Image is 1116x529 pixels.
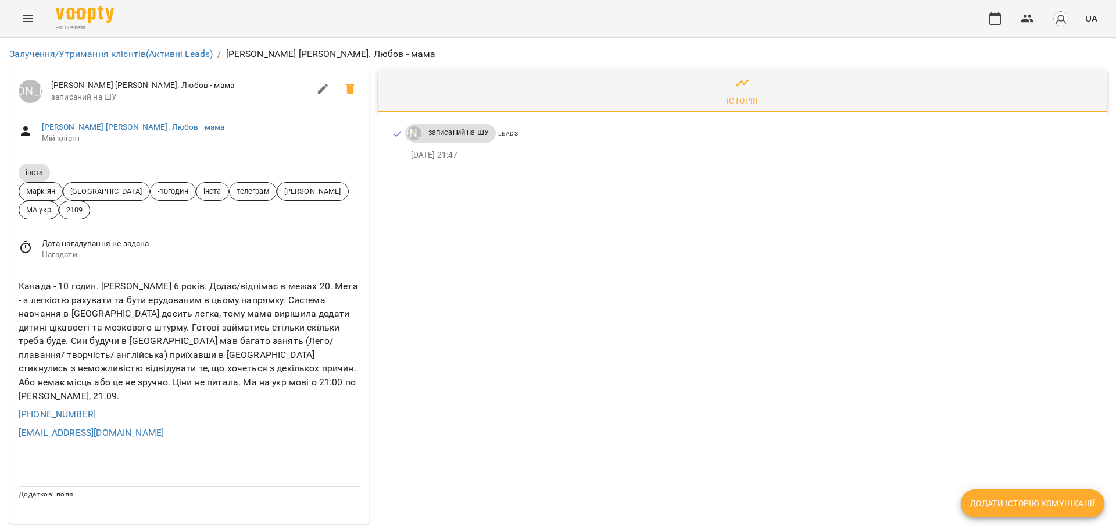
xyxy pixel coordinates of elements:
div: Луцук Маркіян [407,126,421,140]
div: Історія [727,94,759,108]
a: [PERSON_NAME] [19,80,42,103]
button: Menu [14,5,42,33]
span: записаний на ШУ [51,91,309,103]
p: [PERSON_NAME] [PERSON_NAME]. Любов - мама [226,47,436,61]
button: UA [1081,8,1102,29]
span: For Business [56,24,114,31]
span: 2109 [59,204,90,215]
span: [PERSON_NAME] [277,186,348,197]
div: Канада - 10 годин. [PERSON_NAME] 6 років. Додає/віднімає в межах 20. Мета - з легкістю рахувати т... [16,277,362,405]
img: avatar_s.png [1053,10,1069,27]
img: Voopty Logo [56,6,114,23]
span: Маркіян [19,186,62,197]
span: Дата нагадування не задана [42,238,360,250]
a: [PERSON_NAME] [405,126,421,140]
span: записаний на ШУ [421,127,496,138]
span: [GEOGRAPHIC_DATA] [63,186,149,197]
li: / [217,47,221,61]
button: Додати історію комунікації [961,489,1104,517]
a: Залучення/Утримання клієнтів(Активні Leads) [9,48,213,59]
span: Додаткові поля [19,490,73,498]
span: Мій клієнт [42,133,360,144]
span: [PERSON_NAME] [PERSON_NAME]. Любов - мама [51,80,309,91]
a: [PHONE_NUMBER] [19,409,96,420]
span: телеграм [230,186,276,197]
span: -10годин [151,186,195,197]
nav: breadcrumb [9,47,1107,61]
span: Нагадати [42,249,360,261]
a: [EMAIL_ADDRESS][DOMAIN_NAME] [19,427,164,438]
span: МА укр [19,204,58,215]
span: інста [19,168,50,177]
div: Луцук Маркіян [19,80,42,103]
a: [PERSON_NAME] [PERSON_NAME]. Любов - мама [42,122,225,132]
p: [DATE] 21:47 [411,150,1088,161]
span: Leads [498,130,518,137]
span: інста [196,186,228,197]
span: UA [1085,12,1097,24]
span: Додати історію комунікації [970,496,1095,510]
